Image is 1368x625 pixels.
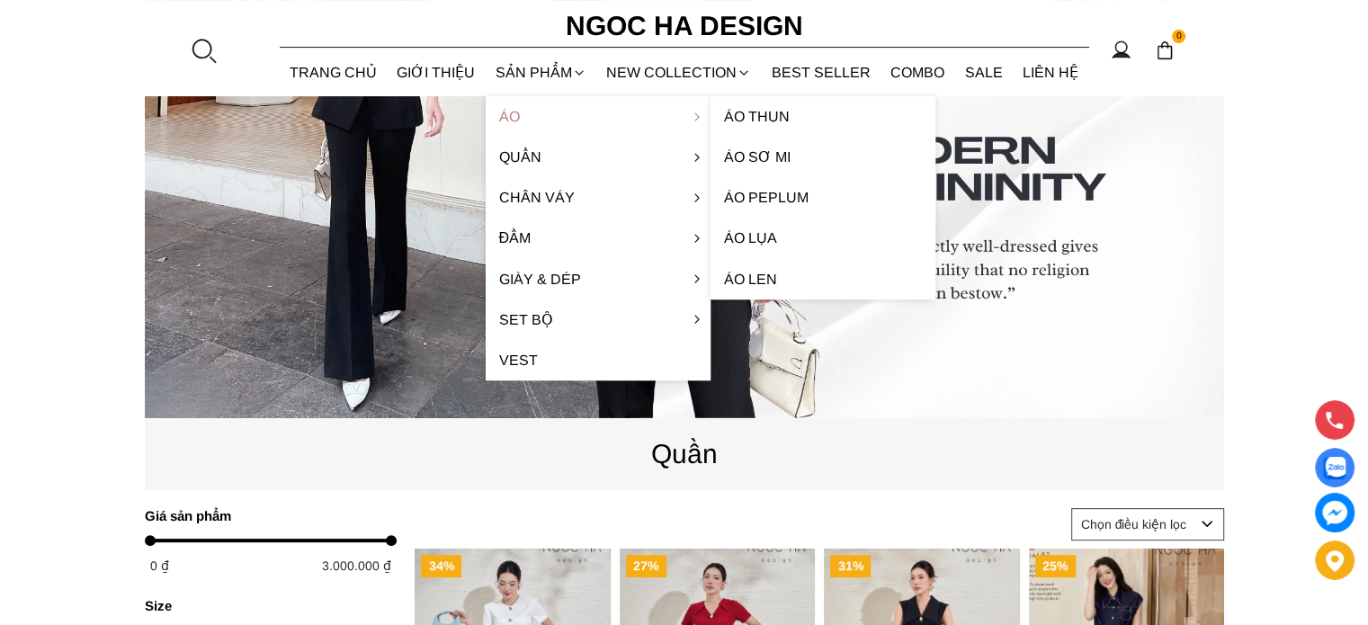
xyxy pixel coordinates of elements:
[711,96,935,137] a: Áo thun
[486,218,711,258] a: Đầm
[550,4,819,48] a: Ngoc Ha Design
[1315,448,1355,487] a: Display image
[955,49,1014,96] a: SALE
[711,218,935,258] a: Áo lụa
[1013,49,1089,96] a: LIÊN HỆ
[1155,40,1175,60] img: img-CART-ICON-ksit0nf1
[486,299,711,340] a: Set Bộ
[145,598,385,613] h4: Size
[881,49,955,96] a: Combo
[322,558,391,573] span: 3.000.000 ₫
[1315,493,1355,532] a: messenger
[486,49,597,96] div: SẢN PHẨM
[145,433,1224,475] p: Quần
[711,259,935,299] a: Áo len
[1323,457,1346,479] img: Display image
[762,49,881,96] a: BEST SELLER
[596,49,762,96] a: NEW COLLECTION
[145,508,385,523] h4: Giá sản phẩm
[387,49,486,96] a: GIỚI THIỆU
[150,558,169,573] span: 0 ₫
[711,137,935,177] a: Áo sơ mi
[486,259,711,299] a: Giày & Dép
[486,177,711,218] a: Chân váy
[1172,30,1186,44] span: 0
[711,177,935,218] a: Áo Peplum
[486,340,711,380] a: Vest
[280,49,388,96] a: TRANG CHỦ
[486,96,711,137] a: Áo
[486,137,711,177] a: Quần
